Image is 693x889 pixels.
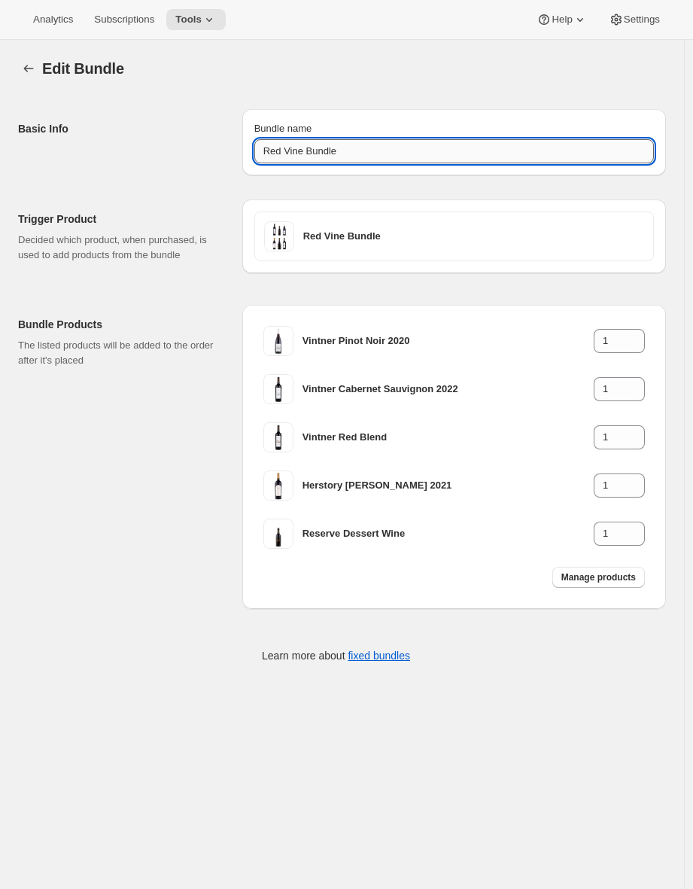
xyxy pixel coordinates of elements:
[600,9,669,30] button: Settings
[302,382,594,397] h3: Vintner Cabernet Sauvignon 2022
[262,648,410,663] p: Learn more about
[166,9,226,30] button: Tools
[18,58,39,79] button: Bundles
[348,650,410,662] a: fixed bundles
[302,526,594,541] h3: Reserve Dessert Wine
[624,14,660,26] span: Settings
[302,333,594,349] h3: Vintner Pinot Noir 2020
[85,9,163,30] button: Subscriptions
[18,317,218,332] h2: Bundle Products
[24,9,82,30] button: Analytics
[303,229,644,244] h3: Red Vine Bundle
[561,571,636,583] span: Manage products
[94,14,154,26] span: Subscriptions
[18,212,218,227] h2: Trigger Product
[42,60,124,77] span: Edit Bundle
[175,14,202,26] span: Tools
[18,121,218,136] h2: Basic Info
[254,123,312,134] span: Bundle name
[552,14,572,26] span: Help
[302,478,594,493] h3: Herstory [PERSON_NAME] 2021
[33,14,73,26] span: Analytics
[18,233,218,263] p: Decided which product, when purchased, is used to add products from the bundle
[18,338,218,368] p: The listed products will be added to the order after it's placed
[302,430,594,445] h3: Vintner Red Blend
[552,567,645,588] button: Manage products
[254,139,654,163] input: ie. Smoothie box
[527,9,596,30] button: Help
